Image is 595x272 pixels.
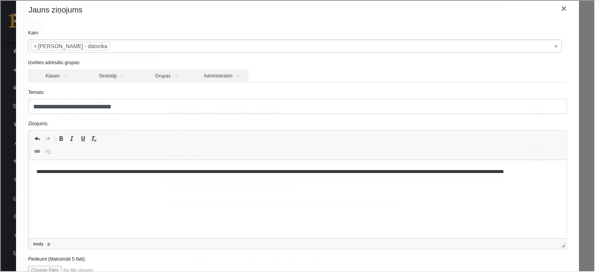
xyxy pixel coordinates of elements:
a: Atkārtot (vadīšanas taustiņš+Y) [42,133,53,143]
iframe: Bagātinātā teksta redaktors, wiswyg-editor-47433854506020-1759925708-625 [28,159,566,238]
a: Atcelt (vadīšanas taustiņš+Z) [31,133,42,143]
a: body elements [31,240,44,247]
a: Grupas [138,68,192,82]
a: p elements [45,240,51,247]
a: Slīpraksts (vadīšanas taustiņš+I) [66,133,77,143]
h4: Jauns ziņojums [28,3,82,15]
li: Gatis Cielava - datorika [30,41,110,50]
a: Atsaistīt [42,146,53,156]
a: Saite (vadīšanas taustiņš+K) [31,146,42,156]
a: Skolotāji [83,68,137,82]
label: Izvēlies adresātu grupas: [22,58,572,65]
a: Pasvītrojums (vadīšanas taustiņš+U) [77,133,88,143]
a: Klases [27,68,82,82]
label: Temats: [22,88,572,95]
span: Noņemt visus vienumus [554,41,557,49]
span: × [33,41,36,49]
a: Noņemt stilus [88,133,99,143]
label: Pielikumi (Maksimāli 5 faili): [22,255,572,262]
a: Treknraksts (vadīšanas taustiņš+B) [55,133,66,143]
a: Administratori [193,68,248,82]
body: Bagātinātā teksta redaktors, wiswyg-editor-user-answer-47433853965860 [8,8,371,24]
label: Ziņojums: [22,119,572,126]
label: Kam: [22,29,572,36]
span: Mērogot [560,243,564,247]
